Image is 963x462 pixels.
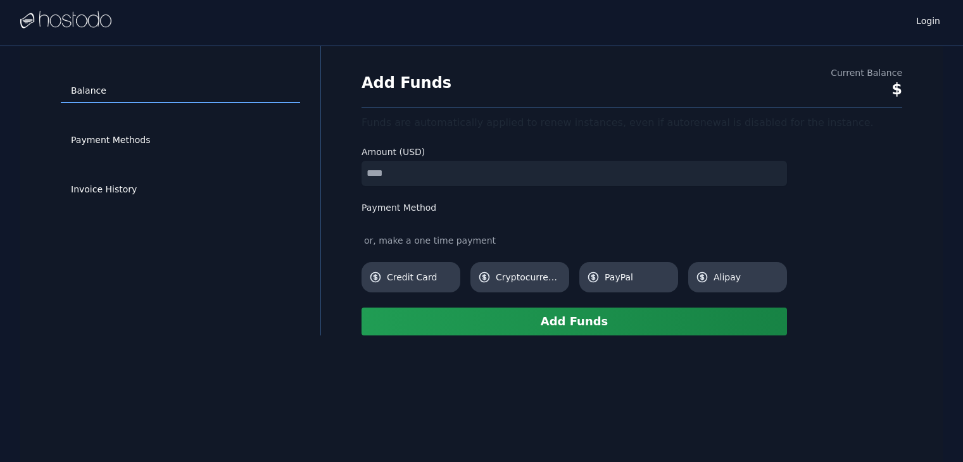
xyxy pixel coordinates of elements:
[362,308,787,335] button: Add Funds
[362,146,787,158] label: Amount (USD)
[496,271,562,284] span: Cryptocurrency
[831,66,902,79] div: Current Balance
[61,79,300,103] a: Balance
[362,234,787,247] div: or, make a one time payment
[20,11,111,30] img: Logo
[61,178,300,202] a: Invoice History
[362,201,787,214] label: Payment Method
[714,271,779,284] span: Alipay
[61,128,300,153] a: Payment Methods
[831,79,902,99] div: $
[362,73,451,93] h1: Add Funds
[605,271,670,284] span: PayPal
[914,12,943,27] a: Login
[362,115,902,130] div: Funds are automatically applied to renew instances, even if autorenewal is disabled for the insta...
[387,271,453,284] span: Credit Card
